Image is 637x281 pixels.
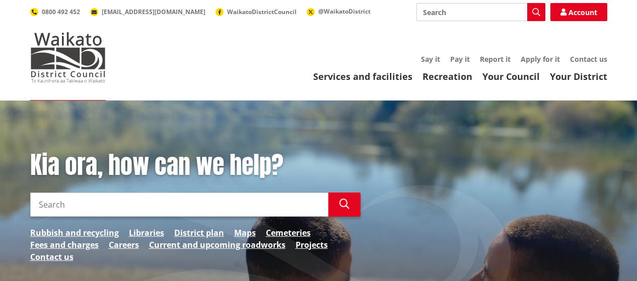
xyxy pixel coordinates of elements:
a: Careers [109,239,139,251]
span: 0800 492 452 [42,8,80,16]
a: Report it [480,54,511,64]
a: Services and facilities [313,70,412,82]
a: Your District [550,70,607,82]
a: Projects [296,239,328,251]
img: Waikato District Council - Te Kaunihera aa Takiwaa o Waikato [30,32,106,82]
input: Search input [416,3,545,21]
a: Pay it [450,54,470,64]
a: Apply for it [521,54,560,64]
a: Cemeteries [266,227,311,239]
a: Contact us [30,251,74,263]
a: Contact us [570,54,607,64]
a: Your Council [482,70,540,82]
a: District plan [174,227,224,239]
a: WaikatoDistrictCouncil [216,8,297,16]
span: WaikatoDistrictCouncil [227,8,297,16]
a: Current and upcoming roadworks [149,239,286,251]
a: Maps [234,227,256,239]
iframe: Messenger Launcher [591,239,627,275]
h1: Kia ora, how can we help? [30,151,361,180]
span: [EMAIL_ADDRESS][DOMAIN_NAME] [102,8,205,16]
a: Account [550,3,607,21]
span: @WaikatoDistrict [318,7,371,16]
input: Search input [30,193,328,217]
a: [EMAIL_ADDRESS][DOMAIN_NAME] [90,8,205,16]
a: Fees and charges [30,239,99,251]
a: 0800 492 452 [30,8,80,16]
a: Rubbish and recycling [30,227,119,239]
a: Say it [421,54,440,64]
a: @WaikatoDistrict [307,7,371,16]
a: Libraries [129,227,164,239]
a: Recreation [422,70,472,82]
